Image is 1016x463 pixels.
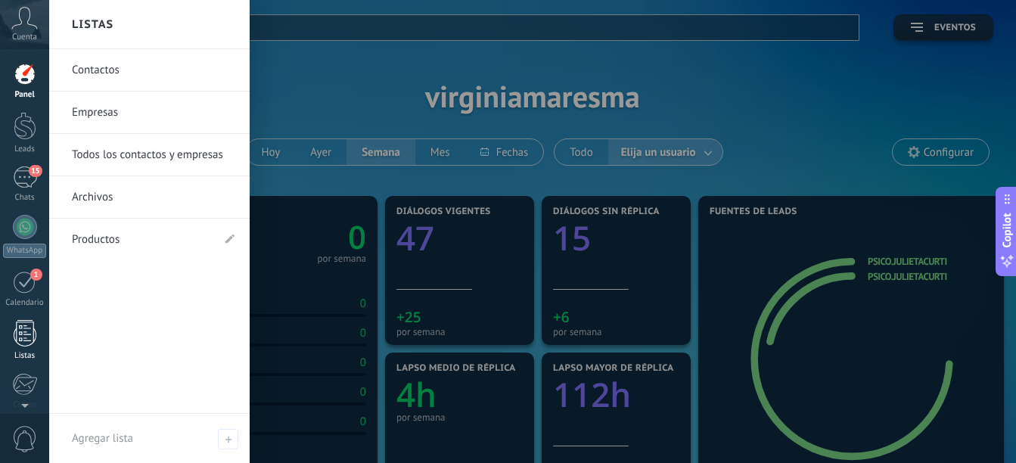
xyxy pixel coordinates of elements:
div: WhatsApp [3,244,46,258]
a: Archivos [72,176,235,219]
h2: Listas [72,1,113,48]
span: Agregar lista [218,429,238,449]
div: Panel [3,90,47,100]
span: Copilot [999,213,1014,248]
span: 15 [29,165,42,177]
span: Agregar lista [72,431,133,446]
a: Productos [72,219,212,261]
a: Contactos [72,49,235,92]
a: Todos los contactos y empresas [72,134,235,176]
div: Leads [3,144,47,154]
span: 1 [30,269,42,281]
div: Calendario [3,298,47,308]
span: Cuenta [12,33,37,42]
div: Listas [3,351,47,361]
div: Chats [3,193,47,203]
a: Empresas [72,92,235,134]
